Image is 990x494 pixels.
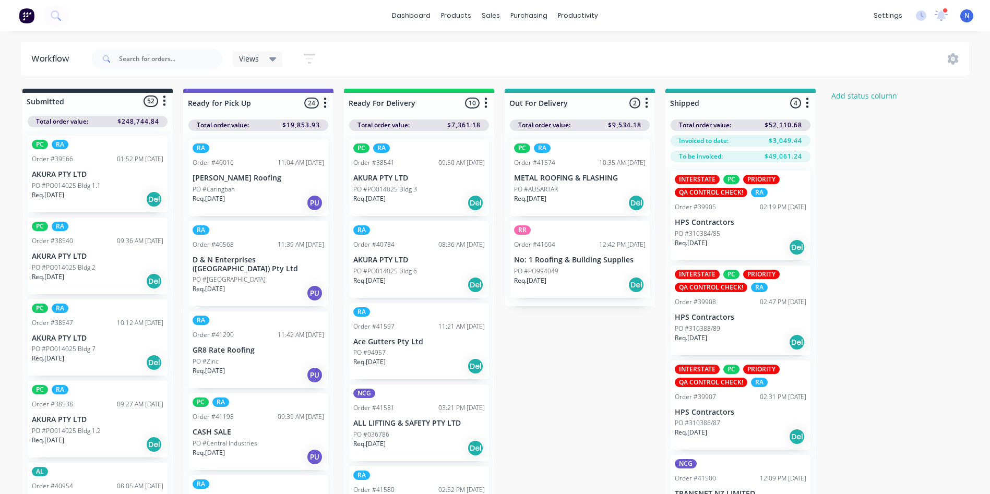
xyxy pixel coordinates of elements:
p: Ace Gutters Pty Ltd [353,338,485,346]
p: Req. [DATE] [675,333,707,343]
div: 08:05 AM [DATE] [117,481,163,491]
div: QA CONTROL CHECK! [675,283,747,292]
div: PCRAOrder #3853809:27 AM [DATE]AKURA PTY LTDPO #PO014025 Bldg 1.2Req.[DATE]Del [28,381,168,457]
span: $49,061.24 [765,152,802,161]
div: NCGOrder #4158103:21 PM [DATE]ALL LIFTING & SAFETY PTY LTDPO #036786Req.[DATE]Del [349,384,489,461]
p: Req. [DATE] [353,194,386,203]
p: GR8 Rate Roofing [193,346,324,355]
p: Req. [DATE] [32,272,64,282]
p: AKURA PTY LTD [32,170,163,179]
div: NCG [675,459,697,468]
div: Order #39908 [675,297,716,307]
div: RAOrder #4056811:39 AM [DATE]D & N Enterprises ([GEOGRAPHIC_DATA]) Pty LtdPO #[GEOGRAPHIC_DATA]Re... [188,221,328,307]
p: HPS Contractors [675,218,806,227]
a: dashboard [387,8,436,23]
div: RROrder #4160412:42 PM [DATE]No: 1 Roofing & Building SuppliesPO #PO994049Req.[DATE]Del [510,221,650,298]
div: RA [52,385,68,394]
p: Req. [DATE] [193,194,225,203]
div: PRIORITY [743,365,780,374]
div: PC [723,270,739,279]
div: Del [467,276,484,293]
div: 11:42 AM [DATE] [278,330,324,340]
div: PC [32,140,48,149]
div: RA [353,471,370,480]
div: RA [751,283,768,292]
div: Order #41500 [675,474,716,483]
p: CASH SALE [193,428,324,437]
div: NCG [353,389,375,398]
div: PU [306,285,323,302]
p: AKURA PTY LTD [32,415,163,424]
p: Req. [DATE] [193,284,225,294]
div: 02:19 PM [DATE] [760,202,806,212]
div: 11:21 AM [DATE] [438,322,485,331]
div: 09:39 AM [DATE] [278,412,324,421]
span: N [964,11,969,20]
p: No: 1 Roofing & Building Supplies [514,256,646,264]
div: products [436,8,476,23]
div: INTERSTATEPCPRIORITYQA CONTROL CHECK!RAOrder #3990802:47 PM [DATE]HPS ContractorsPO #310388/89Req... [671,266,810,355]
div: Order #40954 [32,481,73,491]
div: INTERSTATEPCPRIORITYQA CONTROL CHECK!RAOrder #3990702:31 PM [DATE]HPS ContractorsPO #310386/87Req... [671,360,810,450]
p: HPS Contractors [675,408,806,417]
div: 12:42 PM [DATE] [599,240,646,249]
div: Order #38540 [32,236,73,246]
div: Order #39566 [32,154,73,164]
p: PO #PO014025 Bldg 2 [32,263,96,272]
div: PRIORITY [743,175,780,184]
span: Invoiced to date: [679,136,729,146]
div: RA [193,316,209,325]
p: PO #AUSARTAR [514,185,558,194]
div: Order #41597 [353,322,395,331]
div: Del [789,334,805,351]
div: INTERSTATE [675,270,720,279]
div: Order #39905 [675,202,716,212]
div: Workflow [31,53,74,65]
div: purchasing [505,8,553,23]
div: sales [476,8,505,23]
div: Del [467,358,484,375]
div: 11:39 AM [DATE] [278,240,324,249]
p: METAL ROOFING & FLASHING [514,174,646,183]
div: 02:31 PM [DATE] [760,392,806,402]
span: $248,744.84 [117,117,159,126]
span: Total order value: [518,121,570,130]
div: INTERSTATE [675,365,720,374]
span: Views [239,53,259,64]
div: AL [32,467,48,476]
div: INTERSTATE [675,175,720,184]
div: 12:09 PM [DATE] [760,474,806,483]
p: PO #Caringbah [193,185,235,194]
div: Order #38541 [353,158,395,167]
div: Order #40016 [193,158,234,167]
p: PO #94957 [353,348,386,357]
div: PU [306,367,323,383]
div: 09:27 AM [DATE] [117,400,163,409]
div: Del [146,354,162,371]
div: PC [723,365,739,374]
div: 10:35 AM [DATE] [599,158,646,167]
div: settings [868,8,908,23]
div: Del [146,191,162,208]
div: Order #41198 [193,412,234,421]
p: AKURA PTY LTD [32,334,163,343]
div: RA [52,304,68,313]
div: Order #41581 [353,403,395,413]
div: PCRAOrder #3854710:12 AM [DATE]AKURA PTY LTDPO #PO014025 Bldg 7Req.[DATE]Del [28,299,168,376]
div: Del [789,239,805,256]
p: PO #310384/85 [675,229,720,238]
span: $19,853.93 [282,121,320,130]
input: Search for orders... [119,49,222,69]
p: PO #PO014025 Bldg 3 [353,185,417,194]
div: PU [306,195,323,211]
div: Del [146,273,162,290]
div: PC [32,385,48,394]
div: Order #41604 [514,240,555,249]
p: AKURA PTY LTD [353,256,485,264]
p: Req. [DATE] [353,357,386,367]
div: Order #41574 [514,158,555,167]
span: $52,110.68 [765,121,802,130]
p: PO #PO014025 Bldg 1.1 [32,181,101,190]
div: QA CONTROL CHECK! [675,378,747,387]
div: 09:36 AM [DATE] [117,236,163,246]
